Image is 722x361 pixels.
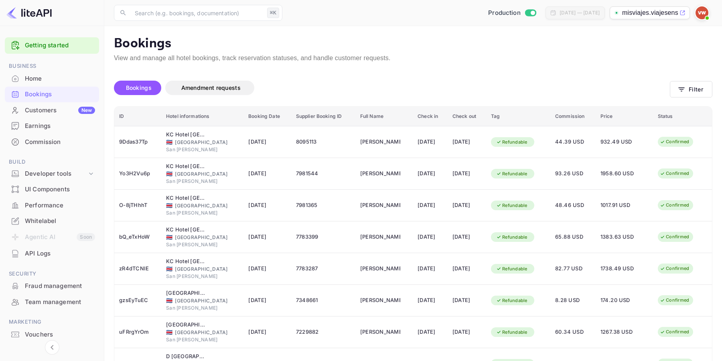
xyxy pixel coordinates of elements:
[655,295,694,305] div: Confirmed
[360,136,400,148] div: Jorge Radillo Salinas
[491,137,533,147] div: Refundable
[119,231,156,243] div: bQ_eTxHoW
[5,103,99,118] a: CustomersNew
[166,171,172,176] span: Costa Rica
[360,199,400,212] div: DARLYN LORENA GARCIA INTERIANO
[655,327,694,337] div: Confirmed
[622,8,678,18] p: misviajes.viajesensanc...
[296,136,351,148] div: 8095113
[5,278,99,294] div: Fraud management
[596,107,653,126] th: Price
[25,138,95,147] div: Commission
[653,107,712,126] th: Status
[5,198,99,213] div: Performance
[166,203,172,208] span: Costa Rica
[485,8,539,18] div: Switch to Sandbox mode
[555,233,590,241] span: 65.88 USD
[5,327,99,342] a: Vouchers
[5,71,99,87] div: Home
[5,270,99,278] span: Security
[555,296,590,305] span: 8.28 USD
[5,71,99,86] a: Home
[5,246,99,262] div: API Logs
[5,134,99,149] a: Commission
[166,194,206,202] div: KC Hotel San José
[418,262,443,275] div: [DATE]
[166,297,239,304] div: [GEOGRAPHIC_DATA]
[25,106,95,115] div: Customers
[166,226,206,234] div: KC Hotel San José
[5,278,99,293] a: Fraud management
[248,138,286,146] span: [DATE]
[452,294,481,307] div: [DATE]
[452,136,481,148] div: [DATE]
[248,296,286,305] span: [DATE]
[25,74,95,83] div: Home
[448,107,486,126] th: Check out
[25,330,95,339] div: Vouchers
[166,289,206,297] div: Costa Rica Tennis Club & Hotel
[243,107,291,126] th: Booking Date
[355,107,413,126] th: Full Name
[5,213,99,228] a: Whitelabel
[5,87,99,102] div: Bookings
[25,90,95,99] div: Bookings
[25,249,95,258] div: API Logs
[5,103,99,118] div: CustomersNew
[5,294,99,309] a: Team management
[25,169,87,178] div: Developer tools
[418,231,443,243] div: [DATE]
[114,36,712,52] p: Bookings
[488,8,521,18] span: Production
[166,170,239,178] div: [GEOGRAPHIC_DATA]
[6,6,52,19] img: LiteAPI logo
[486,107,550,126] th: Tag
[418,167,443,180] div: [DATE]
[555,328,590,337] span: 60.34 USD
[555,169,590,178] span: 93.26 USD
[452,326,481,339] div: [DATE]
[291,107,355,126] th: Supplier Booking ID
[600,264,641,273] span: 1738.49 USD
[5,134,99,150] div: Commission
[655,200,694,210] div: Confirmed
[25,217,95,226] div: Whitelabel
[360,294,400,307] div: JORGE RADILLO SALINAS
[418,326,443,339] div: [DATE]
[418,136,443,148] div: [DATE]
[166,146,239,153] div: San [PERSON_NAME]
[655,137,694,147] div: Confirmed
[5,167,99,181] div: Developer tools
[166,353,206,361] div: D la Torre Hotel
[248,264,286,273] span: [DATE]
[166,321,206,329] div: Costa Rica Tennis Club & Hotel
[413,107,448,126] th: Check in
[166,235,172,240] span: Costa Rica
[600,201,641,210] span: 1017.91 USD
[5,213,99,229] div: Whitelabel
[360,167,400,180] div: DANIEL RESENDIZ
[166,202,239,209] div: [GEOGRAPHIC_DATA]
[452,231,481,243] div: [DATE]
[166,162,206,170] div: KC Hotel San José
[5,118,99,134] div: Earnings
[248,233,286,241] span: [DATE]
[296,262,351,275] div: 7783287
[5,294,99,310] div: Team management
[248,169,286,178] span: [DATE]
[491,296,533,306] div: Refundable
[296,231,351,243] div: 7783399
[5,37,99,54] div: Getting started
[25,282,95,291] div: Fraud management
[5,182,99,197] div: UI Components
[296,326,351,339] div: 7229882
[119,262,156,275] div: zR4dTCNIE
[119,199,156,212] div: O-8jTHhhT
[360,262,400,275] div: Darlyn Lorena Garcia Interiano
[360,231,400,243] div: Jorge Radillo Salinas
[25,122,95,131] div: Earnings
[5,158,99,166] span: Build
[5,62,99,71] span: Business
[166,234,239,241] div: [GEOGRAPHIC_DATA]
[166,304,239,312] div: San [PERSON_NAME]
